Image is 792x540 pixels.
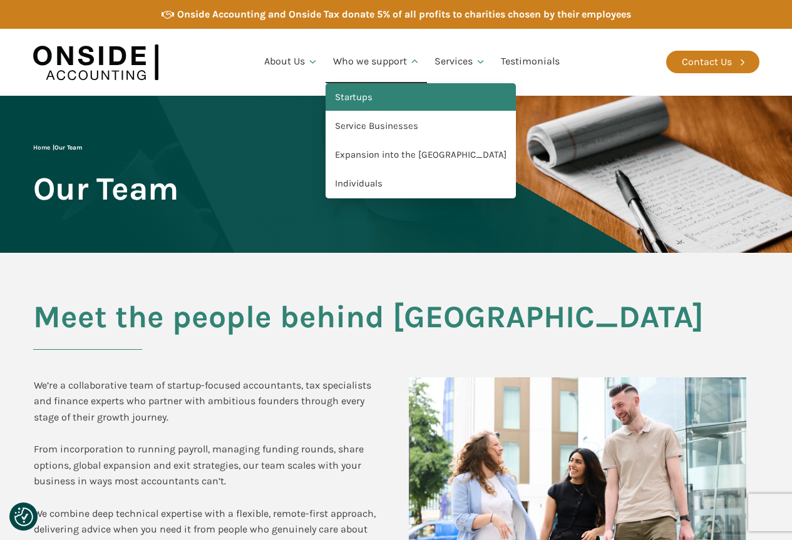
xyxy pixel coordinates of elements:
a: Startups [326,83,516,112]
span: Our Team [33,171,178,206]
a: Contact Us [666,51,759,73]
a: Testimonials [493,41,567,83]
a: About Us [257,41,326,83]
h2: Meet the people behind [GEOGRAPHIC_DATA] [33,300,759,350]
div: Contact Us [682,54,732,70]
img: Onside Accounting [33,38,158,86]
a: Expansion into the [GEOGRAPHIC_DATA] [326,141,516,170]
span: Our Team [54,144,82,151]
a: Individuals [326,170,516,198]
div: Onside Accounting and Onside Tax donate 5% of all profits to charities chosen by their employees [177,6,631,23]
button: Consent Preferences [14,507,33,526]
a: Service Businesses [326,112,516,141]
a: Who we support [326,41,428,83]
span: | [33,144,82,151]
a: Home [33,144,50,151]
img: Revisit consent button [14,507,33,526]
a: Services [427,41,493,83]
